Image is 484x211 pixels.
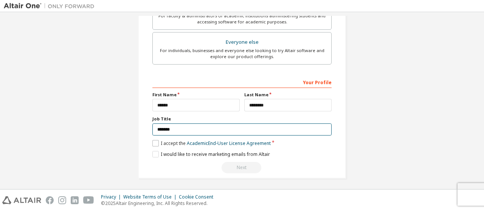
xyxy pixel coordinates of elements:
[101,194,123,200] div: Privacy
[187,140,271,146] a: Academic End-User License Agreement
[157,37,327,48] div: Everyone else
[46,196,54,204] img: facebook.svg
[123,194,179,200] div: Website Terms of Use
[101,200,218,206] p: © 2025 Altair Engineering, Inc. All Rights Reserved.
[83,196,94,204] img: youtube.svg
[152,116,332,122] label: Job Title
[152,92,240,98] label: First Name
[4,2,98,10] img: Altair One
[157,13,327,25] div: For faculty & administrators of academic institutions administering students and accessing softwa...
[71,196,79,204] img: linkedin.svg
[58,196,66,204] img: instagram.svg
[179,194,218,200] div: Cookie Consent
[2,196,41,204] img: altair_logo.svg
[152,76,332,88] div: Your Profile
[244,92,332,98] label: Last Name
[152,140,271,146] label: I accept the
[152,151,270,157] label: I would like to receive marketing emails from Altair
[152,162,332,173] div: Read and acccept EULA to continue
[157,48,327,60] div: For individuals, businesses and everyone else looking to try Altair software and explore our prod...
